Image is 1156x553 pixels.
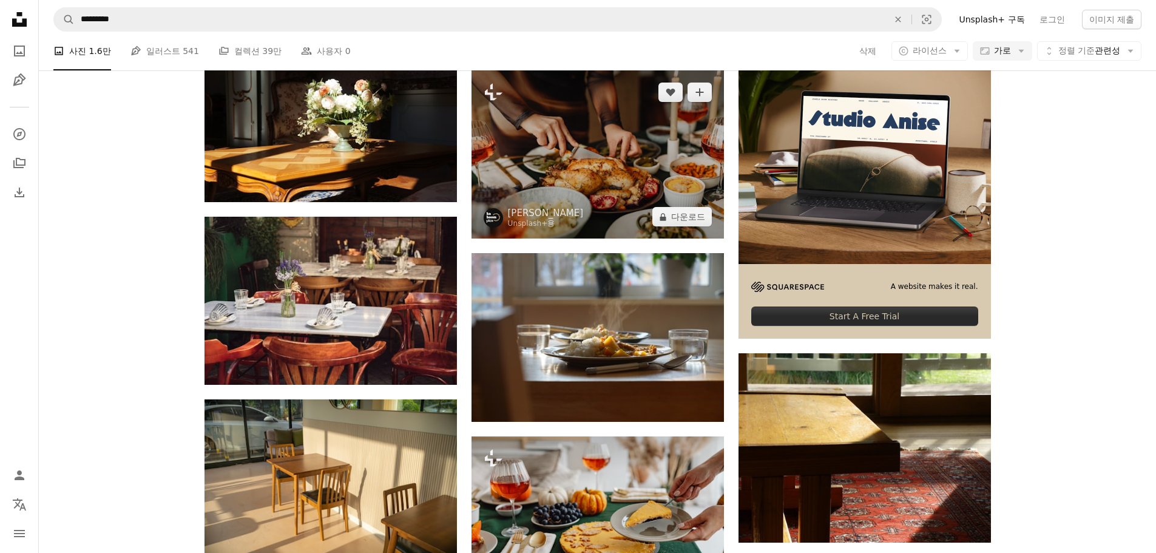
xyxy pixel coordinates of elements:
div: 용 [508,219,584,229]
button: 시각적 검색 [912,8,941,31]
a: 로그인 / 가입 [7,463,32,487]
a: 접시에 파이 한 조각을 자르는 사람 [472,515,724,526]
a: Unsplash+ 구독 [952,10,1032,29]
a: 방에 나무 테이블과 의자 [204,478,457,489]
a: 갈색 나무 테이블에 흰색 세라믹 플레이트 [472,331,724,342]
button: 좋아요 [658,83,683,102]
div: Start A Free Trial [751,307,978,326]
img: 테이블 위에서 칠면조를 자르는 사람 [472,70,724,239]
button: 다운로드 [652,207,712,226]
img: 빨간 양탄자 위에 놓인 나무 테이블 [739,353,991,543]
button: 이미지 제출 [1082,10,1141,29]
button: 메뉴 [7,521,32,546]
a: [PERSON_NAME] [508,207,584,219]
span: 39만 [262,44,282,58]
a: 그 위에 꽃병이 놓인 테이블 [204,295,457,306]
a: 사진 [7,39,32,63]
form: 사이트 전체에서 이미지 찾기 [53,7,942,32]
a: 컬렉션 39만 [218,32,282,70]
img: file-1705123271268-c3eaf6a79b21image [739,12,991,264]
a: 홈 — Unsplash [7,7,32,34]
span: 0 [345,44,351,58]
a: 컬렉션 [7,151,32,175]
a: A website makes it real.Start A Free Trial [739,12,991,339]
span: 541 [183,44,199,58]
a: 사용자 0 [301,32,350,70]
a: 로그인 [1032,10,1072,29]
span: 정렬 기준 [1058,46,1095,55]
button: 컬렉션에 추가 [688,83,712,102]
span: 가로 [994,45,1011,57]
a: 일러스트 [7,68,32,92]
img: 갈색 나무 테이블에 흰색 세라믹 플레이트 [472,253,724,421]
a: 빨간 양탄자 위에 놓인 나무 테이블 [739,443,991,453]
img: file-1705255347840-230a6ab5bca9image [751,282,824,292]
button: 삭제 [885,8,911,31]
button: 언어 [7,492,32,517]
button: 삭제 [859,41,877,61]
span: 라이선스 [913,46,947,55]
a: 테이블 위에서 칠면조를 자르는 사람 [472,149,724,160]
a: 탐색 [7,122,32,146]
span: 관련성 [1058,45,1120,57]
img: 그 위에 꽃병이 놓인 테이블 [204,217,457,385]
a: 다운로드 내역 [7,180,32,205]
button: 정렬 기준관련성 [1037,41,1141,61]
button: 라이선스 [891,41,968,61]
a: Unsplash+ [508,219,548,228]
button: Unsplash 검색 [54,8,75,31]
span: A website makes it real. [891,282,978,292]
a: 일러스트 541 [130,32,199,70]
a: 갈색 나무 테이블에 투명 유리 꽃병에 흰색과 분홍색 꽃 [204,126,457,137]
img: 갈색 나무 테이블에 투명 유리 꽃병에 흰색과 분홍색 꽃 [204,60,457,202]
button: 가로 [973,41,1032,61]
img: Karolina Grabowska의 프로필로 이동 [484,208,503,228]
